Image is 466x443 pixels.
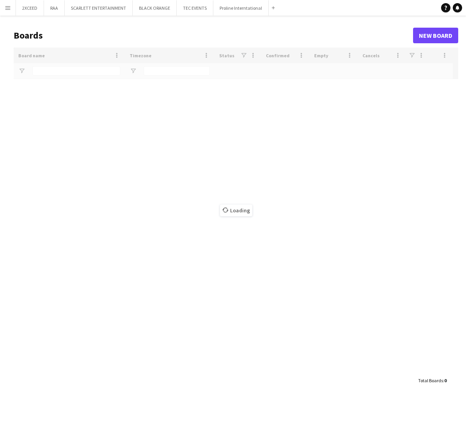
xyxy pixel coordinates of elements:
[44,0,65,16] button: RAA
[220,205,252,216] span: Loading
[418,373,447,388] div: :
[413,28,458,43] a: New Board
[16,0,44,16] button: 2XCEED
[177,0,213,16] button: TEC EVENTS
[418,378,443,383] span: Total Boards
[133,0,177,16] button: BLACK ORANGE
[213,0,269,16] button: Proline Interntational
[65,0,133,16] button: SCARLETT ENTERTAINMENT
[444,378,447,383] span: 0
[14,30,413,41] h1: Boards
